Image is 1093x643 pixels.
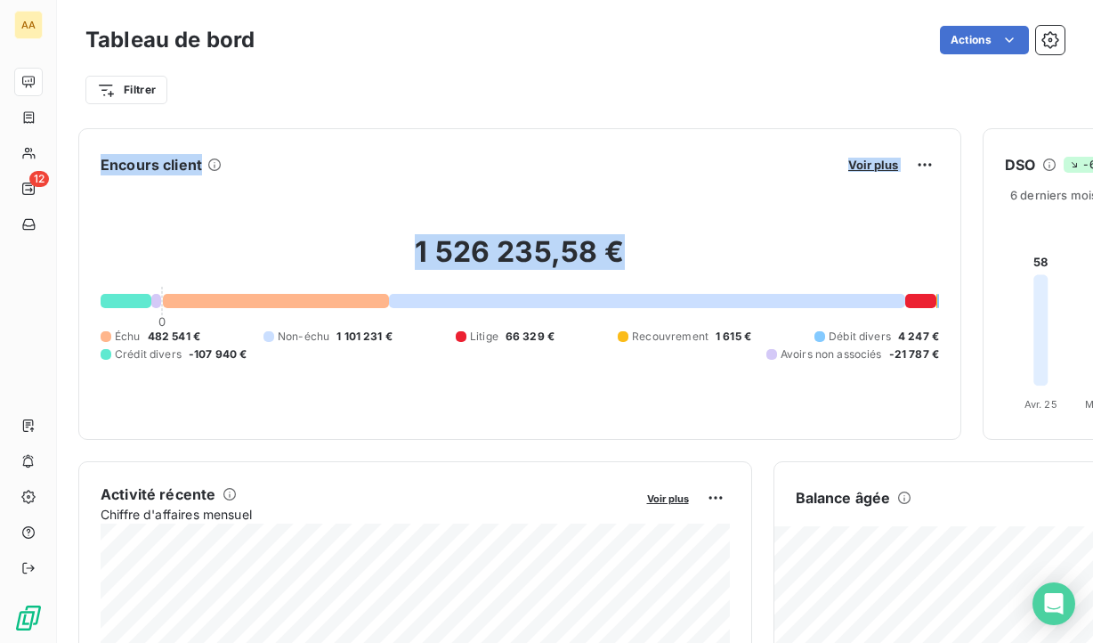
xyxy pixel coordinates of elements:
[101,234,939,288] h2: 1 526 235,58 €
[1032,582,1075,625] div: Open Intercom Messenger
[642,490,694,506] button: Voir plus
[829,329,891,345] span: Débit divers
[506,329,555,345] span: 66 329 €
[1024,398,1057,411] tspan: Avr. 25
[101,505,635,524] span: Chiffre d'affaires mensuel
[716,329,751,345] span: 1 615 €
[336,329,393,345] span: 1 101 231 €
[848,158,898,172] span: Voir plus
[470,329,498,345] span: Litige
[189,346,247,362] span: -107 940 €
[85,24,255,56] h3: Tableau de bord
[14,604,43,632] img: Logo LeanPay
[889,346,939,362] span: -21 787 €
[115,329,141,345] span: Échu
[781,346,882,362] span: Avoirs non associés
[29,171,49,187] span: 12
[647,492,689,505] span: Voir plus
[940,26,1029,54] button: Actions
[14,11,43,39] div: AA
[158,314,166,329] span: 0
[148,329,200,345] span: 482 541 €
[796,487,891,509] h6: Balance âgée
[101,154,202,175] h6: Encours client
[1005,154,1035,175] h6: DSO
[632,329,708,345] span: Recouvrement
[278,329,329,345] span: Non-échu
[85,76,167,104] button: Filtrer
[115,346,182,362] span: Crédit divers
[898,329,939,345] span: 4 247 €
[101,484,215,505] h6: Activité récente
[843,157,903,173] button: Voir plus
